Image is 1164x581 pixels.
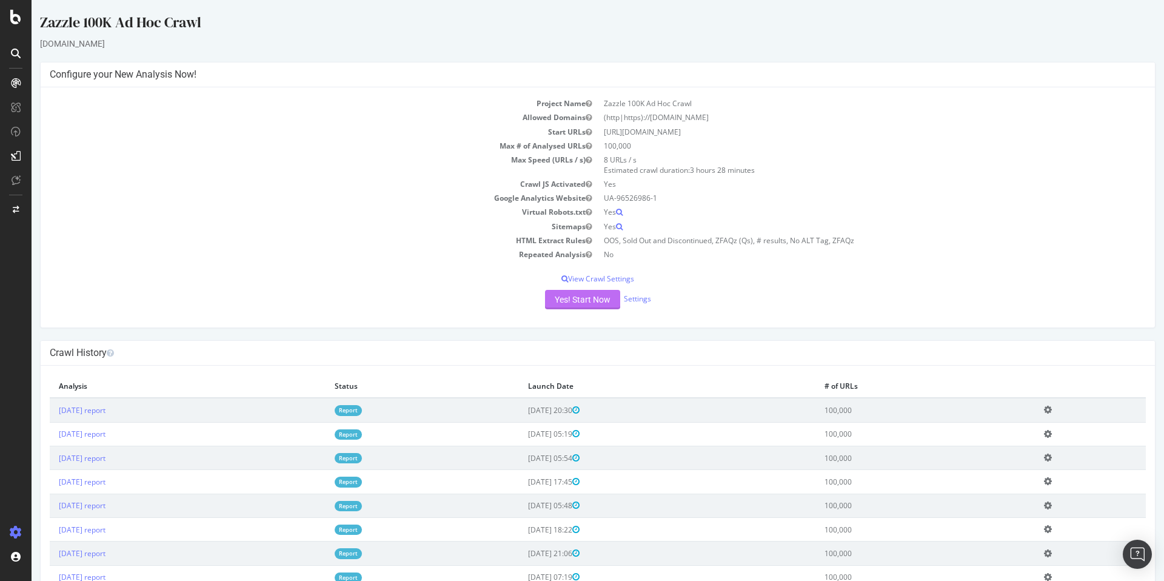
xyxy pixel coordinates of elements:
[784,517,1003,541] td: 100,000
[566,205,1114,219] td: Yes
[497,548,548,559] span: [DATE] 21:06
[27,453,74,463] a: [DATE] report
[566,247,1114,261] td: No
[566,153,1114,177] td: 8 URLs / s Estimated crawl duration:
[784,494,1003,517] td: 100,000
[658,165,723,175] span: 3 hours 28 minutes
[784,470,1003,494] td: 100,000
[497,429,548,439] span: [DATE] 05:19
[566,191,1114,205] td: UA-96526986-1
[27,525,74,535] a: [DATE] report
[566,139,1114,153] td: 100,000
[487,375,784,398] th: Launch Date
[303,525,330,535] a: Report
[18,153,566,177] td: Max Speed (URLs / s)
[784,375,1003,398] th: # of URLs
[303,501,330,511] a: Report
[18,177,566,191] td: Crawl JS Activated
[497,500,548,511] span: [DATE] 05:48
[566,177,1114,191] td: Yes
[784,422,1003,446] td: 100,000
[303,405,330,415] a: Report
[18,125,566,139] td: Start URLs
[18,233,566,247] td: HTML Extract Rules
[566,125,1114,139] td: [URL][DOMAIN_NAME]
[8,12,1124,38] div: Zazzle 100K Ad Hoc Crawl
[18,375,294,398] th: Analysis
[303,477,330,487] a: Report
[1123,540,1152,569] div: Open Intercom Messenger
[497,525,548,535] span: [DATE] 18:22
[18,110,566,124] td: Allowed Domains
[497,453,548,463] span: [DATE] 05:54
[592,294,620,304] a: Settings
[18,247,566,261] td: Repeated Analysis
[18,139,566,153] td: Max # of Analysed URLs
[27,477,74,487] a: [DATE] report
[497,477,548,487] span: [DATE] 17:45
[27,548,74,559] a: [DATE] report
[18,274,1114,284] p: View Crawl Settings
[27,500,74,511] a: [DATE] report
[18,220,566,233] td: Sitemaps
[303,548,330,559] a: Report
[8,38,1124,50] div: [DOMAIN_NAME]
[784,446,1003,469] td: 100,000
[18,347,1114,359] h4: Crawl History
[566,220,1114,233] td: Yes
[18,205,566,219] td: Virtual Robots.txt
[784,398,1003,422] td: 100,000
[303,453,330,463] a: Report
[566,110,1114,124] td: (http|https)://[DOMAIN_NAME]
[18,96,566,110] td: Project Name
[497,405,548,415] span: [DATE] 20:30
[294,375,487,398] th: Status
[566,233,1114,247] td: OOS, Sold Out and Discontinued, ZFAQz (Qs), # results, No ALT Tag, ZFAQz
[513,290,589,309] button: Yes! Start Now
[566,96,1114,110] td: Zazzle 100K Ad Hoc Crawl
[27,429,74,439] a: [DATE] report
[18,69,1114,81] h4: Configure your New Analysis Now!
[784,542,1003,565] td: 100,000
[303,429,330,440] a: Report
[18,191,566,205] td: Google Analytics Website
[27,405,74,415] a: [DATE] report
